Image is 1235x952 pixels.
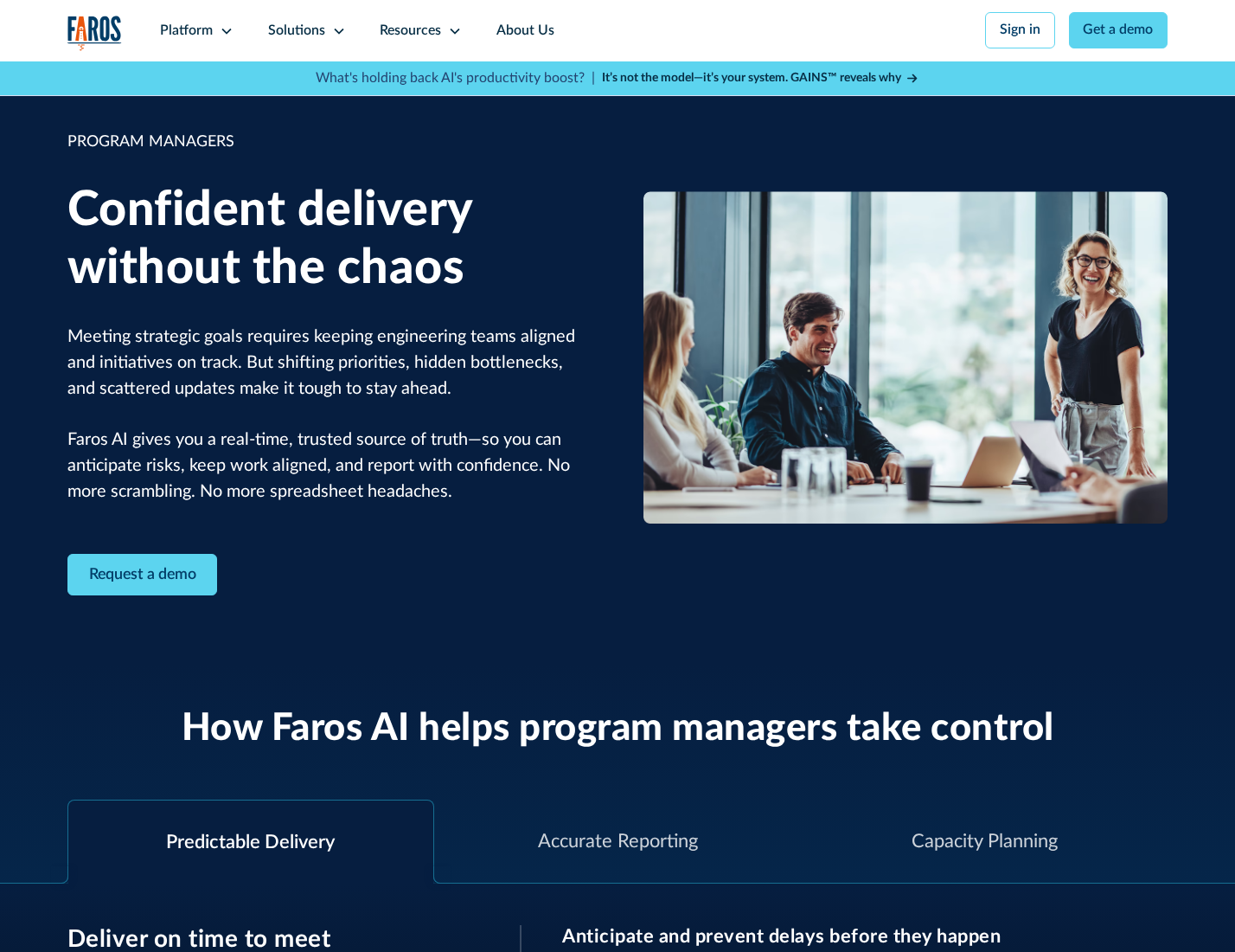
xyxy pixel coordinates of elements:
a: Sign in [985,12,1055,48]
h1: Confident delivery without the chaos [67,182,592,298]
a: home [67,16,123,51]
a: It’s not the model—it’s your system. GAINS™ reveals why [602,69,920,87]
div: Platform [160,21,213,42]
div: PROGRAM MANAGERS [67,131,592,154]
a: Contact Modal [67,554,218,596]
div: Accurate Reporting [538,827,698,856]
p: What's holding back AI's productivity boost? | [316,68,595,89]
img: Logo of the analytics and reporting company Faros. [67,16,123,51]
div: Capacity Planning [912,827,1058,856]
strong: It’s not the model—it’s your system. GAINS™ reveals why [602,72,901,84]
h3: Anticipate and prevent delays before they happen [562,925,1168,948]
div: Resources [380,21,441,42]
h2: How Faros AI helps program managers take control [182,706,1054,752]
p: Meeting strategic goals requires keeping engineering teams aligned and initiatives on track. But ... [67,325,592,505]
div: Solutions [268,21,325,42]
a: Get a demo [1069,12,1168,48]
div: Predictable Delivery [166,828,335,857]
